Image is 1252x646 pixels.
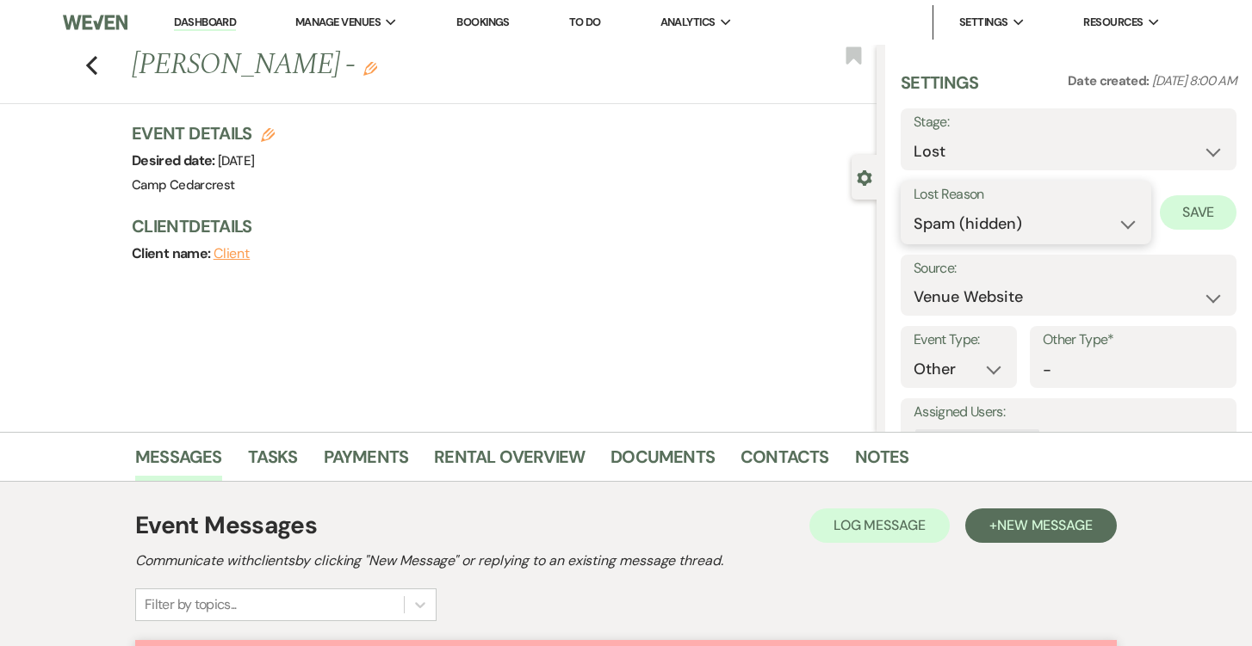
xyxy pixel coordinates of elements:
span: Log Message [834,516,926,534]
button: Save [1160,195,1237,230]
label: Other Type* [1043,328,1224,353]
span: Settings [959,14,1008,31]
a: Messages [135,443,222,481]
span: Desired date: [132,151,218,169]
span: [DATE] [218,152,254,169]
label: Stage: [914,110,1224,135]
button: +New Message [965,508,1117,543]
a: Bookings [456,15,510,29]
a: Rental Overview [434,443,585,481]
h1: Event Messages [135,508,317,544]
h3: Client Details [132,214,859,238]
div: Filter by topics... [145,594,237,615]
span: New Message [997,516,1093,534]
span: Manage Venues [295,14,381,31]
a: Notes [855,443,909,481]
a: Dashboard [174,15,236,31]
span: Resources [1083,14,1143,31]
img: Weven Logo [63,4,127,40]
a: Tasks [248,443,298,481]
span: Date created: [1068,72,1152,89]
label: Source: [914,256,1224,281]
button: Close lead details [857,169,872,185]
button: Edit [363,60,377,76]
a: Documents [611,443,715,481]
button: Client [214,247,251,261]
button: Log Message [809,508,950,543]
span: [DATE] 8:00 AM [1152,72,1237,89]
a: To Do [569,15,601,29]
label: Assigned Users: [914,400,1224,425]
h3: Settings [901,71,979,108]
a: Contacts [741,443,829,481]
label: Event Type: [914,328,1004,353]
h2: Communicate with clients by clicking "New Message" or replying to an existing message thread. [135,551,1117,571]
div: [PERSON_NAME] [915,429,1021,454]
span: Camp Cedarcrest [132,176,234,194]
h1: [PERSON_NAME] - [132,45,721,86]
a: Payments [324,443,409,481]
span: Client name: [132,244,214,262]
h3: Event Details [132,121,275,145]
span: Analytics [660,14,716,31]
label: Lost Reason [914,182,1138,207]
